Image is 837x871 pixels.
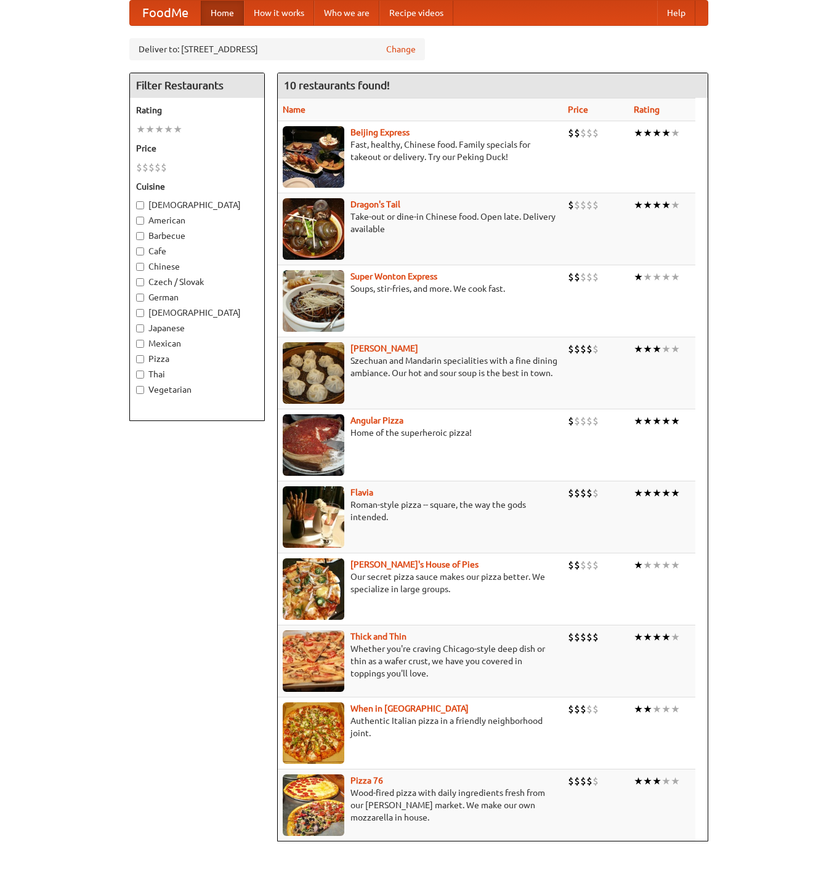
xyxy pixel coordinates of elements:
[283,270,344,332] img: superwonton.jpg
[136,307,258,319] label: [DEMOGRAPHIC_DATA]
[586,630,592,644] li: $
[136,371,144,379] input: Thai
[574,630,580,644] li: $
[136,263,144,271] input: Chinese
[136,383,258,396] label: Vegetarian
[592,414,599,428] li: $
[643,702,652,716] li: ★
[634,486,643,500] li: ★
[586,342,592,356] li: $
[652,630,661,644] li: ★
[136,122,145,136] li: ★
[350,632,406,641] b: Thick and Thin
[652,126,661,140] li: ★
[314,1,379,25] a: Who we are
[643,342,652,356] li: ★
[350,271,437,281] b: Super Wonton Express
[643,198,652,212] li: ★
[634,630,643,644] li: ★
[580,126,586,140] li: $
[136,232,144,240] input: Barbecue
[671,126,680,140] li: ★
[136,142,258,155] h5: Price
[634,342,643,356] li: ★
[173,122,182,136] li: ★
[661,630,671,644] li: ★
[283,198,344,260] img: dragon.jpg
[136,294,144,302] input: German
[283,105,305,114] a: Name
[580,270,586,284] li: $
[386,43,416,55] a: Change
[136,324,144,332] input: Japanese
[284,79,390,91] ng-pluralize: 10 restaurants found!
[136,322,258,334] label: Japanese
[574,774,580,788] li: $
[568,630,574,644] li: $
[568,702,574,716] li: $
[652,774,661,788] li: ★
[592,630,599,644] li: $
[643,414,652,428] li: ★
[136,355,144,363] input: Pizza
[671,414,680,428] li: ★
[586,774,592,788] li: $
[136,353,258,365] label: Pizza
[283,787,559,824] p: Wood-fired pizza with daily ingredients fresh from our [PERSON_NAME] market. We make our own mozz...
[574,702,580,716] li: $
[574,414,580,428] li: $
[350,560,479,569] a: [PERSON_NAME]'s House of Pies
[283,702,344,764] img: wheninrome.jpg
[671,342,680,356] li: ★
[643,126,652,140] li: ★
[652,342,661,356] li: ★
[580,198,586,212] li: $
[580,414,586,428] li: $
[671,270,680,284] li: ★
[136,260,258,273] label: Chinese
[283,211,559,235] p: Take-out or dine-in Chinese food. Open late. Delivery available
[661,558,671,572] li: ★
[350,199,400,209] a: Dragon's Tail
[568,342,574,356] li: $
[136,230,258,242] label: Barbecue
[136,309,144,317] input: [DEMOGRAPHIC_DATA]
[283,499,559,523] p: Roman-style pizza -- square, the way the gods intended.
[643,630,652,644] li: ★
[574,342,580,356] li: $
[661,270,671,284] li: ★
[148,161,155,174] li: $
[161,161,167,174] li: $
[136,340,144,348] input: Mexican
[634,774,643,788] li: ★
[586,702,592,716] li: $
[671,630,680,644] li: ★
[136,278,144,286] input: Czech / Slovak
[661,342,671,356] li: ★
[652,558,661,572] li: ★
[130,73,264,98] h4: Filter Restaurants
[661,126,671,140] li: ★
[136,386,144,394] input: Vegetarian
[136,180,258,193] h5: Cuisine
[129,38,425,60] div: Deliver to: [STREET_ADDRESS]
[634,558,643,572] li: ★
[643,486,652,500] li: ★
[155,161,161,174] li: $
[142,161,148,174] li: $
[283,355,559,379] p: Szechuan and Mandarin specialities with a fine dining ambiance. Our hot and sour soup is the best...
[379,1,453,25] a: Recipe videos
[350,343,418,353] a: [PERSON_NAME]
[592,270,599,284] li: $
[671,702,680,716] li: ★
[574,486,580,500] li: $
[568,558,574,572] li: $
[652,702,661,716] li: ★
[586,486,592,500] li: $
[350,415,403,425] b: Angular Pizza
[661,198,671,212] li: ★
[136,368,258,380] label: Thai
[586,414,592,428] li: $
